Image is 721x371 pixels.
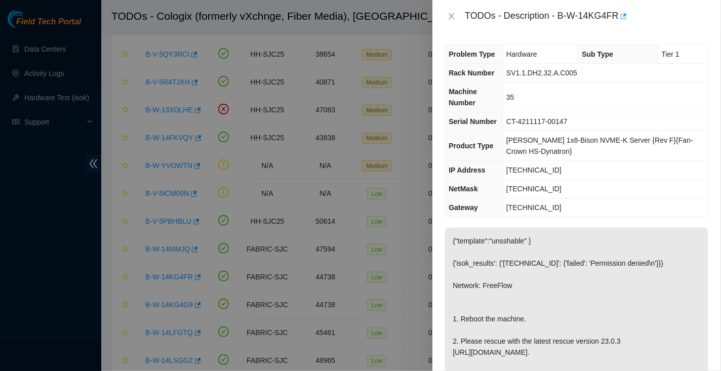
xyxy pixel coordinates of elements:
span: Tier 1 [662,50,679,58]
span: Serial Number [449,117,497,126]
span: Hardware [506,50,537,58]
button: Close [445,12,459,21]
span: Sub Type [582,50,613,58]
span: CT-4211117-00147 [506,117,568,126]
span: [TECHNICAL_ID] [506,185,562,193]
span: close [448,12,456,20]
span: 35 [506,93,514,101]
span: Rack Number [449,69,494,77]
div: TODOs - Description - B-W-14KG4FR [465,8,709,24]
span: Product Type [449,142,493,150]
span: SV1.1.DH2.32.A.C005 [506,69,577,77]
span: [TECHNICAL_ID] [506,166,562,174]
span: Machine Number [449,88,477,107]
span: IP Address [449,166,485,174]
span: [PERSON_NAME] 1x8-Bison NVME-K Server {Rev F}{Fan-Crown HS-Dynatron} [506,136,693,155]
span: NetMask [449,185,478,193]
span: [TECHNICAL_ID] [506,203,562,212]
span: Problem Type [449,50,495,58]
span: Gateway [449,203,478,212]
